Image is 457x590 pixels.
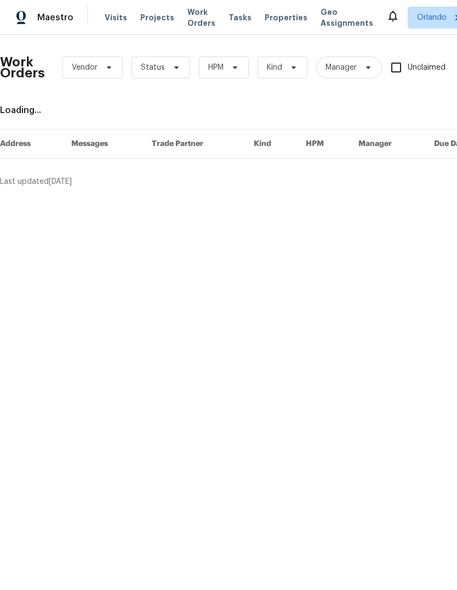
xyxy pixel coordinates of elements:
span: Geo Assignments [321,7,373,29]
th: Kind [245,130,297,159]
span: [DATE] [49,178,72,186]
span: Vendor [72,62,98,73]
th: Manager [350,130,425,159]
span: Visits [105,12,127,23]
th: Messages [62,130,143,159]
span: Unclaimed [408,62,445,74]
span: Status [141,62,165,73]
span: Work Orders [187,7,215,29]
span: Tasks [229,14,252,21]
span: Kind [267,62,282,73]
th: Trade Partner [143,130,245,159]
span: Maestro [37,12,73,23]
th: HPM [297,130,350,159]
span: Orlando [417,12,447,23]
span: HPM [208,62,224,73]
span: Manager [325,62,357,73]
span: Projects [140,12,174,23]
span: Properties [265,12,307,23]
